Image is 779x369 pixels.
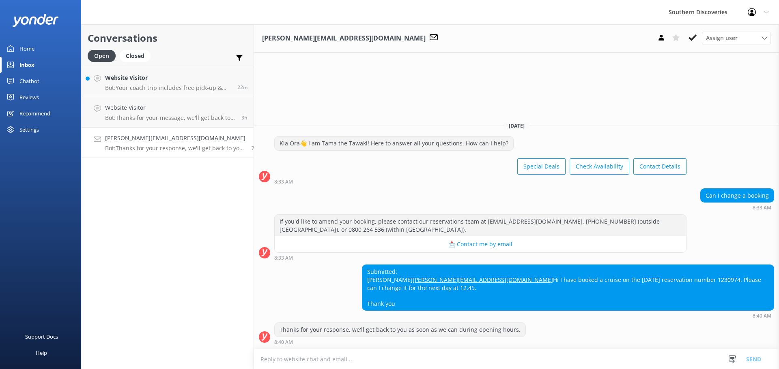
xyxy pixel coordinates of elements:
[504,122,529,129] span: [DATE]
[25,328,58,345] div: Support Docs
[362,313,774,318] div: Sep 09 2025 08:40am (UTC +12:00) Pacific/Auckland
[753,314,771,318] strong: 8:40 AM
[274,339,526,345] div: Sep 09 2025 08:40am (UTC +12:00) Pacific/Auckland
[82,128,254,158] a: [PERSON_NAME][EMAIL_ADDRESS][DOMAIN_NAME]Bot:Thanks for your response, we'll get back to you as s...
[274,255,686,260] div: Sep 09 2025 08:33am (UTC +12:00) Pacific/Auckland
[252,145,258,151] span: Sep 09 2025 08:40am (UTC +12:00) Pacific/Auckland
[88,50,116,62] div: Open
[274,340,293,345] strong: 8:40 AM
[413,276,553,284] a: [PERSON_NAME][EMAIL_ADDRESS][DOMAIN_NAME]
[88,30,247,46] h2: Conversations
[275,236,686,252] button: 📩 Contact me by email
[275,215,686,236] div: If you'd like to amend your booking, please contact our reservations team at [EMAIL_ADDRESS][DOMA...
[12,14,59,27] img: yonder-white-logo.png
[19,73,39,89] div: Chatbot
[120,51,155,60] a: Closed
[362,265,774,310] div: Submitted: [PERSON_NAME] Hi I have booked a cruise on the [DATE] reservation number 1230974. Plea...
[633,158,686,175] button: Contact Details
[274,179,686,184] div: Sep 09 2025 08:33am (UTC +12:00) Pacific/Auckland
[105,134,245,143] h4: [PERSON_NAME][EMAIL_ADDRESS][DOMAIN_NAME]
[274,179,293,184] strong: 8:33 AM
[105,114,235,122] p: Bot: Thanks for your message, we'll get back to you as soon as we can. You're also welcome to kee...
[105,103,235,112] h4: Website Visitor
[19,57,34,73] div: Inbox
[706,34,738,43] span: Assign user
[120,50,151,62] div: Closed
[19,89,39,105] div: Reviews
[105,145,245,152] p: Bot: Thanks for your response, we'll get back to you as soon as we can during opening hours.
[274,256,293,260] strong: 8:33 AM
[19,41,34,57] div: Home
[105,84,231,92] p: Bot: Your coach trip includes free pick-up & drop-off from most accommodation providers. Enter yo...
[82,97,254,128] a: Website VisitorBot:Thanks for your message, we'll get back to you as soon as we can. You're also ...
[237,84,247,91] span: Sep 09 2025 03:30pm (UTC +12:00) Pacific/Auckland
[105,73,231,82] h4: Website Visitor
[275,137,513,150] div: Kia Ora👋 I am Tama the Tawaki! Here to answer all your questions. How can I help?
[241,114,247,121] span: Sep 09 2025 12:44pm (UTC +12:00) Pacific/Auckland
[82,67,254,97] a: Website VisitorBot:Your coach trip includes free pick-up & drop-off from most accommodation provi...
[700,205,774,210] div: Sep 09 2025 08:33am (UTC +12:00) Pacific/Auckland
[36,345,47,361] div: Help
[262,33,426,44] h3: [PERSON_NAME][EMAIL_ADDRESS][DOMAIN_NAME]
[517,158,566,175] button: Special Deals
[275,323,525,337] div: Thanks for your response, we'll get back to you as soon as we can during opening hours.
[570,158,629,175] button: Check Availability
[19,122,39,138] div: Settings
[701,189,774,203] div: Can I change a booking
[88,51,120,60] a: Open
[19,105,50,122] div: Recommend
[702,32,771,45] div: Assign User
[753,205,771,210] strong: 8:33 AM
